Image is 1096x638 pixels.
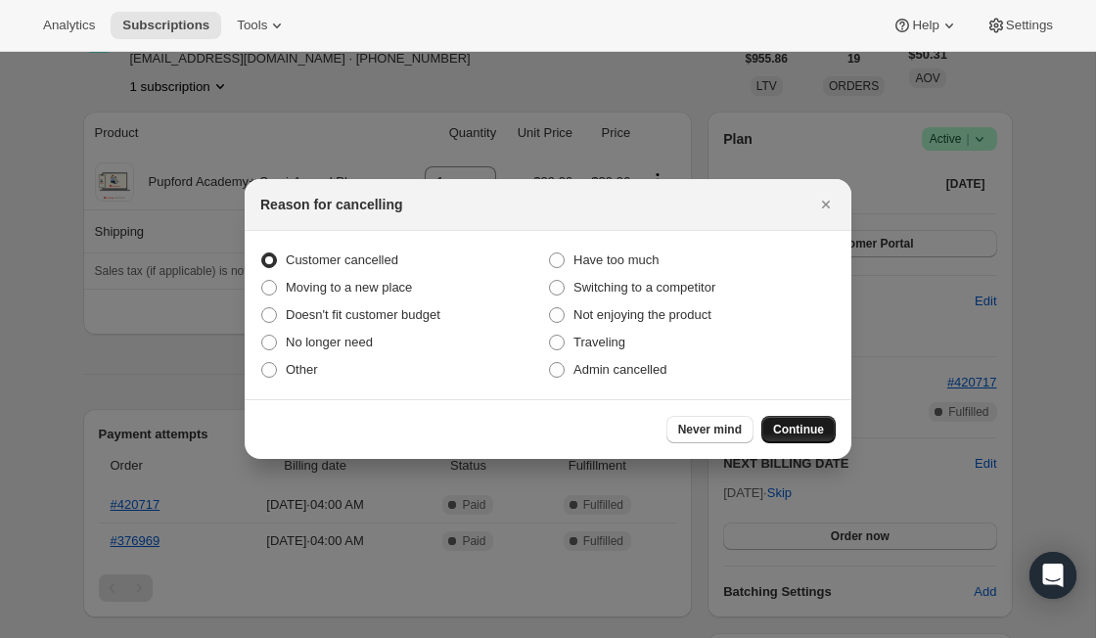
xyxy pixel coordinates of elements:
[975,12,1065,39] button: Settings
[773,422,824,437] span: Continue
[573,335,625,349] span: Traveling
[111,12,221,39] button: Subscriptions
[666,416,753,443] button: Never mind
[286,335,373,349] span: No longer need
[286,362,318,377] span: Other
[286,280,412,295] span: Moving to a new place
[1006,18,1053,33] span: Settings
[237,18,267,33] span: Tools
[260,195,402,214] h2: Reason for cancelling
[122,18,209,33] span: Subscriptions
[912,18,938,33] span: Help
[286,252,398,267] span: Customer cancelled
[678,422,742,437] span: Never mind
[43,18,95,33] span: Analytics
[573,252,659,267] span: Have too much
[31,12,107,39] button: Analytics
[573,307,711,322] span: Not enjoying the product
[286,307,440,322] span: Doesn't fit customer budget
[225,12,298,39] button: Tools
[1029,552,1076,599] div: Open Intercom Messenger
[812,191,840,218] button: Close
[761,416,836,443] button: Continue
[573,280,715,295] span: Switching to a competitor
[881,12,970,39] button: Help
[573,362,666,377] span: Admin cancelled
